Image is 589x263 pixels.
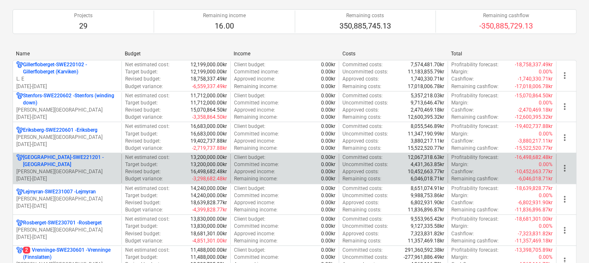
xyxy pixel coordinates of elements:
[560,70,570,81] span: more_vert
[342,216,383,223] p: Committed costs :
[342,68,388,76] p: Uncommitted costs :
[234,92,265,99] p: Client budget :
[125,68,158,76] p: Target budget :
[515,114,553,121] p: -12,600,395.32kr
[411,61,444,68] p: 7,574,481.70kr
[451,68,468,76] p: Margin :
[411,138,444,145] p: 3,880,217.11kr
[411,216,444,223] p: 9,553,965.42kr
[190,199,227,206] p: 18,639,828.77kr
[190,123,227,130] p: 16,683,000.00kr
[408,154,444,161] p: 12,067,318.63kr
[560,133,570,143] span: more_vert
[23,127,98,134] p: Eriksberg-SWE220601 - Eriksberg
[16,175,118,182] p: [DATE] - [DATE]
[451,83,499,90] p: Remaining cashflow :
[560,163,570,173] span: more_vert
[518,76,553,83] p: -1,740,330.71kr
[234,161,279,168] p: Committed income :
[518,107,553,114] p: -2,470,469.18kr
[411,76,444,83] p: 1,740,330.71kr
[190,76,227,83] p: 18,758,337.49kr
[342,83,381,90] p: Remaining costs :
[451,199,474,206] p: Cashflow :
[16,227,118,234] p: [PERSON_NAME][GEOGRAPHIC_DATA]
[451,145,499,152] p: Remaining cashflow :
[340,12,391,19] p: Remaining costs
[16,134,118,141] p: [PERSON_NAME][GEOGRAPHIC_DATA]
[125,107,161,114] p: Revised budget :
[539,192,553,199] p: 0.00%
[518,175,553,182] p: -6,046,018.71kr
[342,114,381,121] p: Remaining costs :
[74,21,93,31] p: 29
[16,168,118,175] p: [PERSON_NAME][GEOGRAPHIC_DATA]
[23,219,102,227] p: Rosberget-SWE230701 - Rosberget
[16,83,118,90] p: [DATE] - [DATE]
[408,68,444,76] p: 11,183,855.79kr
[234,68,279,76] p: Committed income :
[23,92,118,107] p: Stenfors-SWE220602 - Stenfors (winding down)
[479,12,532,19] p: Remaining cashflow
[451,154,499,161] p: Profitability forecast :
[539,161,553,168] p: 0.00%
[408,237,444,245] p: 11,357,469.18kr
[16,127,118,148] div: Eriksberg-SWE220601 -Eriksberg[PERSON_NAME][GEOGRAPHIC_DATA][DATE]-[DATE]
[321,230,335,237] p: 0.00kr
[342,154,383,161] p: Committed costs :
[16,76,118,83] p: L. E
[515,185,553,192] p: -18,639,828.77kr
[234,123,265,130] p: Client budget :
[125,51,227,57] div: Budget
[451,237,499,245] p: Remaining cashflow :
[451,114,499,121] p: Remaining cashflow :
[411,199,444,206] p: 6,802,931.90kr
[411,185,444,192] p: 8,651,074.91kr
[411,107,444,114] p: 2,470,469.18kr
[518,138,553,145] p: -3,880,217.11kr
[16,92,118,121] div: Stenfors-SWE220602 -Stenfors (winding down)[PERSON_NAME][GEOGRAPHIC_DATA][DATE]-[DATE]
[411,230,444,237] p: 7,323,831.82kr
[125,61,169,68] p: Net estimated cost :
[321,107,335,114] p: 0.00kr
[515,92,553,99] p: -15,070,864.50kr
[451,168,474,175] p: Cashflow :
[515,216,553,223] p: -18,681,301.00kr
[518,199,553,206] p: -6,802,931.90kr
[125,247,169,254] p: Net estimated cost :
[321,99,335,107] p: 0.00kr
[125,161,158,168] p: Target budget :
[547,223,589,263] iframe: Chat Widget
[234,61,265,68] p: Client budget :
[16,195,118,203] p: [PERSON_NAME][GEOGRAPHIC_DATA]
[234,206,278,214] p: Remaining income :
[190,99,227,107] p: 11,712,000.00kr
[125,206,163,214] p: Budget variance :
[234,230,275,237] p: Approved income :
[451,161,468,168] p: Margin :
[125,76,161,83] p: Revised budget :
[23,154,118,168] p: [GEOGRAPHIC_DATA]-SWE221201 - [GEOGRAPHIC_DATA]
[321,114,335,121] p: 0.00kr
[342,247,383,254] p: Committed costs :
[190,254,227,261] p: 11,488,000.00kr
[515,168,553,175] p: -10,452,663.77kr
[234,192,279,199] p: Committed income :
[190,192,227,199] p: 14,240,000.00kr
[451,107,474,114] p: Cashflow :
[234,175,278,182] p: Remaining income :
[321,61,335,68] p: 0.00kr
[451,123,499,130] p: Profitability forecast :
[515,154,553,161] p: -16,498,682.48kr
[405,247,444,254] p: 291,360,592.38kr
[539,68,553,76] p: 0.00%
[451,254,468,261] p: Margin :
[192,175,227,182] p: -3,298,682.48kr
[539,223,553,230] p: 0.00%
[192,145,227,152] p: -2,719,737.88kr
[234,107,275,114] p: Approved income :
[451,61,499,68] p: Profitability forecast :
[234,99,279,107] p: Committed income :
[125,192,158,199] p: Target budget :
[342,230,379,237] p: Approved costs :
